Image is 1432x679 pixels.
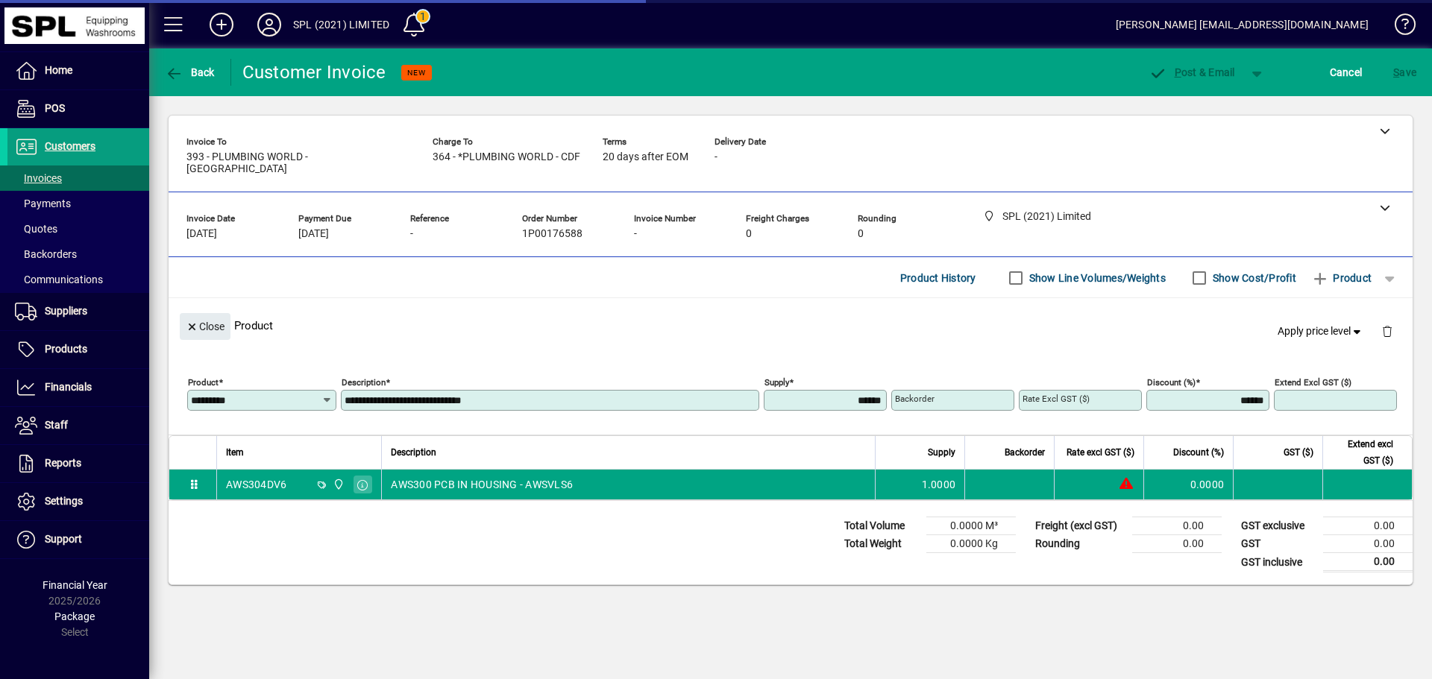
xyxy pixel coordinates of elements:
[1234,553,1323,572] td: GST inclusive
[407,68,426,78] span: NEW
[293,13,389,37] div: SPL (2021) LIMITED
[1210,271,1296,285] label: Show Cost/Profit
[837,517,926,535] td: Total Volume
[1173,444,1224,461] span: Discount (%)
[15,223,57,235] span: Quotes
[45,305,87,317] span: Suppliers
[1330,60,1363,84] span: Cancel
[329,476,346,493] span: SPL (2021) Limited
[1234,535,1323,553] td: GST
[900,266,976,290] span: Product History
[186,151,410,175] span: 393 - PLUMBING WORLD - [GEOGRAPHIC_DATA]
[7,293,149,330] a: Suppliers
[45,102,65,114] span: POS
[176,319,234,332] app-page-header-button: Close
[603,151,688,163] span: 20 days after EOM
[1393,60,1416,84] span: ave
[298,228,329,240] span: [DATE]
[715,151,717,163] span: -
[391,444,436,461] span: Description
[186,315,224,339] span: Close
[198,11,245,38] button: Add
[1369,324,1405,338] app-page-header-button: Delete
[45,419,68,431] span: Staff
[1393,66,1399,78] span: S
[45,457,81,469] span: Reports
[1143,470,1233,499] td: 0.0000
[161,59,219,86] button: Back
[188,377,219,388] mat-label: Product
[7,90,149,127] a: POS
[1311,266,1372,290] span: Product
[180,313,230,340] button: Close
[15,172,62,184] span: Invoices
[45,64,72,76] span: Home
[54,610,95,622] span: Package
[1278,323,1364,339] span: Apply price level
[7,52,149,89] a: Home
[242,60,386,84] div: Customer Invoice
[1149,66,1235,78] span: ost & Email
[1369,313,1405,349] button: Delete
[634,228,637,240] span: -
[15,274,103,285] span: Communications
[169,298,1413,353] div: Product
[45,495,83,507] span: Settings
[433,151,580,163] span: 364 - *PLUMBING WORLD - CDF
[1116,13,1369,37] div: [PERSON_NAME] [EMAIL_ADDRESS][DOMAIN_NAME]
[926,535,1016,553] td: 0.0000 Kg
[1147,377,1196,388] mat-label: Discount (%)
[15,248,77,260] span: Backorders
[928,444,955,461] span: Supply
[7,241,149,267] a: Backorders
[226,477,286,492] div: AWS304DV6
[226,444,244,461] span: Item
[165,66,215,78] span: Back
[7,165,149,191] a: Invoices
[186,228,217,240] span: [DATE]
[7,369,149,406] a: Financials
[1028,535,1132,553] td: Rounding
[522,228,582,240] span: 1P00176588
[1023,394,1090,404] mat-label: Rate excl GST ($)
[1323,517,1413,535] td: 0.00
[1323,553,1413,572] td: 0.00
[1284,444,1313,461] span: GST ($)
[7,483,149,520] a: Settings
[45,343,87,355] span: Products
[7,331,149,368] a: Products
[1332,436,1393,469] span: Extend excl GST ($)
[149,59,231,86] app-page-header-button: Back
[1132,517,1222,535] td: 0.00
[1132,535,1222,553] td: 0.00
[1304,265,1379,291] button: Product
[7,191,149,216] a: Payments
[45,381,92,393] span: Financials
[1067,444,1134,461] span: Rate excl GST ($)
[858,228,864,240] span: 0
[1175,66,1181,78] span: P
[410,228,413,240] span: -
[1384,3,1413,51] a: Knowledge Base
[1272,318,1370,345] button: Apply price level
[391,477,573,492] span: AWS300 PCB IN HOUSING - AWSVLS6
[837,535,926,553] td: Total Weight
[895,394,935,404] mat-label: Backorder
[15,198,71,209] span: Payments
[245,11,293,38] button: Profile
[922,477,956,492] span: 1.0000
[7,445,149,482] a: Reports
[1275,377,1351,388] mat-label: Extend excl GST ($)
[764,377,789,388] mat-label: Supply
[45,533,82,545] span: Support
[894,265,982,291] button: Product History
[7,267,149,292] a: Communications
[45,140,95,152] span: Customers
[1141,59,1243,86] button: Post & Email
[7,216,149,241] a: Quotes
[1389,59,1420,86] button: Save
[926,517,1016,535] td: 0.0000 M³
[1323,535,1413,553] td: 0.00
[7,407,149,444] a: Staff
[1234,517,1323,535] td: GST exclusive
